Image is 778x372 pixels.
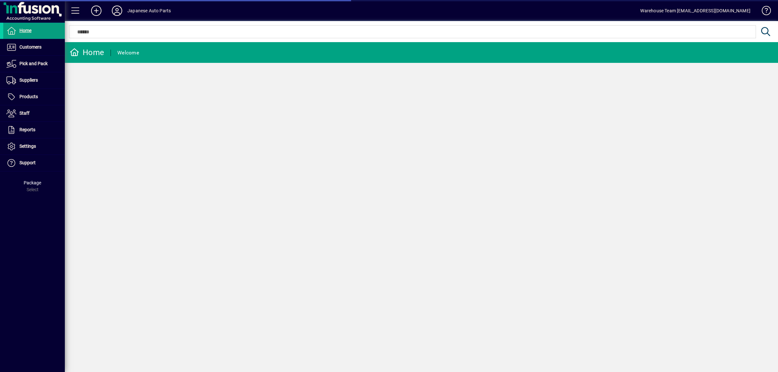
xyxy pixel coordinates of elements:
[19,94,38,99] span: Products
[19,144,36,149] span: Settings
[19,127,35,132] span: Reports
[19,77,38,83] span: Suppliers
[107,5,127,17] button: Profile
[19,44,41,50] span: Customers
[19,61,48,66] span: Pick and Pack
[19,110,29,116] span: Staff
[24,180,41,185] span: Package
[117,48,139,58] div: Welcome
[127,6,171,16] div: Japanese Auto Parts
[70,47,104,58] div: Home
[3,39,65,55] a: Customers
[3,72,65,88] a: Suppliers
[3,105,65,122] a: Staff
[19,28,31,33] span: Home
[86,5,107,17] button: Add
[640,6,750,16] div: Warehouse Team [EMAIL_ADDRESS][DOMAIN_NAME]
[19,160,36,165] span: Support
[757,1,770,22] a: Knowledge Base
[3,155,65,171] a: Support
[3,89,65,105] a: Products
[3,138,65,155] a: Settings
[3,56,65,72] a: Pick and Pack
[3,122,65,138] a: Reports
